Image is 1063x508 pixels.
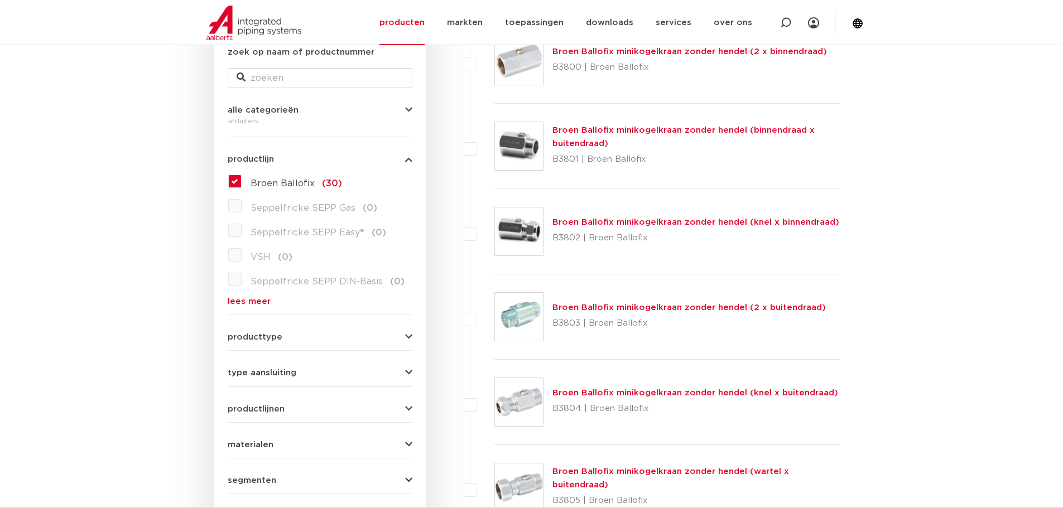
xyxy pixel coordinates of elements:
a: Broen Ballofix minikogelkraan zonder hendel (binnendraad x buitendraad) [552,126,815,148]
span: Seppelfricke SEPP Easy® [251,228,364,237]
input: zoeken [228,68,412,88]
button: type aansluiting [228,369,412,377]
button: productlijn [228,155,412,163]
span: producttype [228,333,282,341]
p: B3803 | Broen Ballofix [552,315,826,332]
span: productlijn [228,155,274,163]
a: Broen Ballofix minikogelkraan zonder hendel (knel x binnendraad) [552,218,839,226]
span: VSH [251,253,271,262]
button: segmenten [228,476,412,485]
span: Seppelfricke SEPP DIN-Basis [251,277,383,286]
a: Broen Ballofix minikogelkraan zonder hendel (2 x buitendraad) [552,303,826,312]
div: afsluiters [228,114,412,128]
a: lees meer [228,297,412,306]
button: materialen [228,441,412,449]
img: Thumbnail for Broen Ballofix minikogelkraan zonder hendel (binnendraad x buitendraad) [495,122,543,170]
img: Thumbnail for Broen Ballofix minikogelkraan zonder hendel (knel x buitendraad) [495,378,543,426]
span: (0) [278,253,292,262]
a: Broen Ballofix minikogelkraan zonder hendel (2 x binnendraad) [552,47,827,56]
span: (0) [363,204,377,212]
img: Thumbnail for Broen Ballofix minikogelkraan zonder hendel (2 x buitendraad) [495,293,543,341]
p: B3804 | Broen Ballofix [552,400,838,418]
span: Broen Ballofix [251,179,315,188]
span: (0) [390,277,405,286]
a: Broen Ballofix minikogelkraan zonder hendel (knel x buitendraad) [552,389,838,397]
button: producttype [228,333,412,341]
span: segmenten [228,476,276,485]
span: materialen [228,441,273,449]
p: B3801 | Broen Ballofix [552,151,841,168]
span: alle categorieën [228,106,299,114]
img: Thumbnail for Broen Ballofix minikogelkraan zonder hendel (knel x binnendraad) [495,207,543,255]
span: Seppelfricke SEPP Gas [251,204,355,212]
img: Thumbnail for Broen Ballofix minikogelkraan zonder hendel (2 x binnendraad) [495,37,543,85]
p: B3800 | Broen Ballofix [552,59,827,76]
p: B3802 | Broen Ballofix [552,229,839,247]
span: type aansluiting [228,369,296,377]
button: alle categorieën [228,106,412,114]
a: Broen Ballofix minikogelkraan zonder hendel (wartel x buitendraad) [552,467,789,489]
span: productlijnen [228,405,285,413]
label: zoek op naam of productnummer [228,46,374,59]
span: (30) [322,179,342,188]
span: (0) [372,228,386,237]
button: productlijnen [228,405,412,413]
